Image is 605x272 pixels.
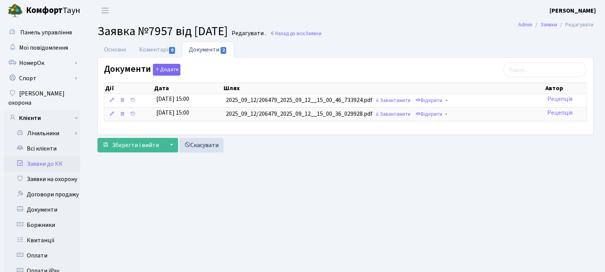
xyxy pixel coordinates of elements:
[223,83,545,94] th: Шлях
[97,42,133,58] a: Основні
[104,64,180,76] label: Документи
[97,138,164,152] button: Зберегти і вийти
[373,108,412,120] a: Завантажити
[223,107,544,121] td: 2025_09_12/206479_2025_09_12__15_00_36_029928.pdf
[545,83,587,94] th: Автор
[445,96,448,105] span: -
[507,17,605,33] nav: breadcrumb
[4,25,80,40] a: Панель управління
[182,42,234,58] a: Документи
[19,44,68,52] span: Мої повідомлення
[540,21,557,29] a: Заявки
[153,64,180,76] button: Документи
[4,156,80,172] a: Заявки до КК
[112,141,159,149] span: Зберегти і вийти
[4,86,80,110] a: [PERSON_NAME] охорона
[97,23,228,40] span: Заявка №7957 від [DATE]
[221,47,227,54] span: 2
[104,83,153,94] th: Дії
[20,28,72,37] span: Панель управління
[414,95,444,107] a: Відкрити
[4,71,80,86] a: Спорт
[4,202,80,217] a: Документи
[550,6,596,15] a: [PERSON_NAME]
[4,40,80,55] a: Мої повідомлення
[4,217,80,233] a: Боржники
[4,110,80,126] a: Клієнти
[414,108,444,120] a: Відкрити
[4,233,80,248] a: Квитанції
[156,95,189,103] span: [DATE] 15:00
[4,55,80,71] a: НомерОк
[557,21,594,29] li: Редагувати
[270,30,321,37] a: Назад до всіхЗаявки
[547,95,573,103] a: Рецепція
[503,63,586,77] input: Пошук...
[4,172,80,187] a: Заявки на охорону
[26,4,80,17] span: Таун
[9,126,80,141] a: Лічильники
[445,110,448,118] span: -
[4,187,80,202] a: Договори продажу
[8,3,23,18] img: logo.png
[305,30,321,37] span: Заявки
[26,4,63,16] b: Комфорт
[96,4,115,17] button: Переключити навігацію
[373,95,412,107] a: Завантажити
[223,94,544,107] td: 2025_09_12/206479_2025_09_12__15_00_46_733924.pdf
[547,108,573,117] a: Рецепція
[153,83,223,94] th: Дата
[133,42,182,58] a: Коментарі
[518,21,532,29] a: Admin
[179,138,224,152] a: Скасувати
[151,63,180,76] a: Додати
[230,30,266,37] small: Редагувати .
[4,141,80,156] a: Всі клієнти
[156,108,189,117] span: [DATE] 15:00
[169,47,175,54] span: 0
[4,248,80,263] a: Оплати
